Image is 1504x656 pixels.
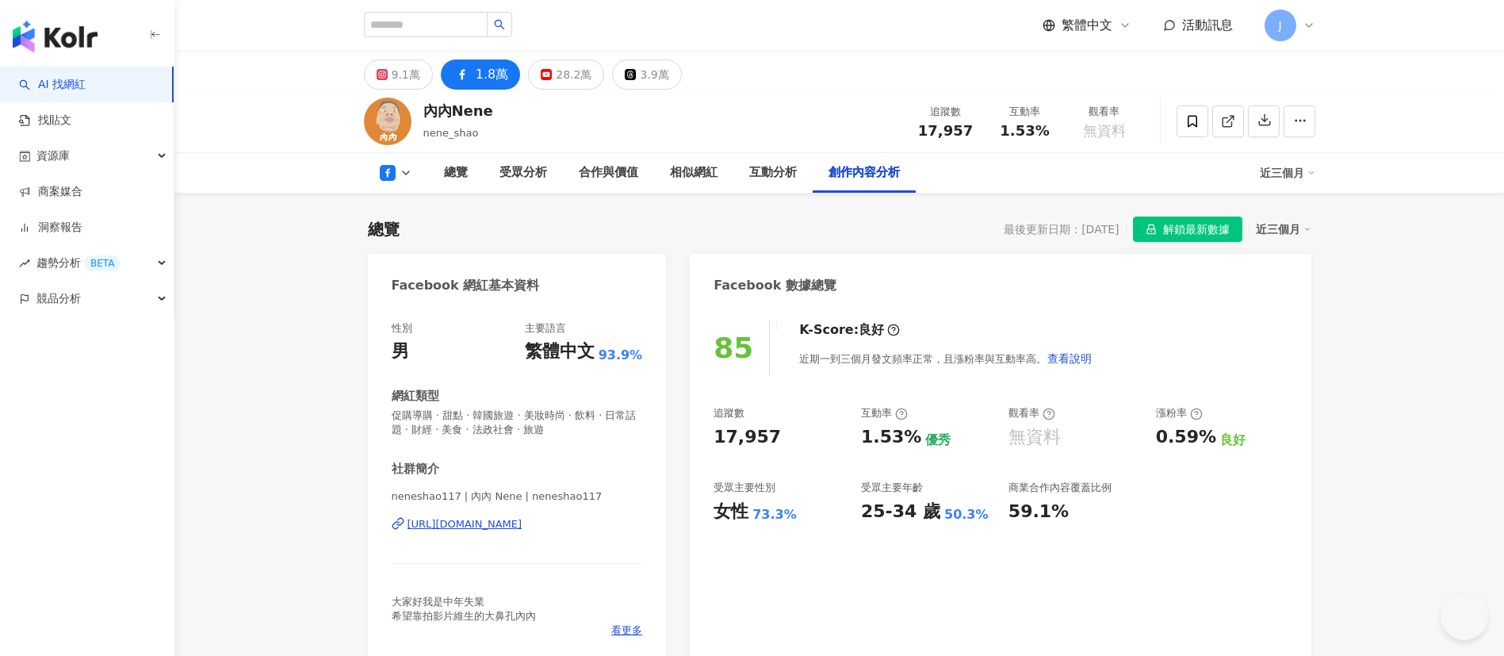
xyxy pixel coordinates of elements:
[19,258,30,269] span: rise
[1047,352,1092,365] span: 查看說明
[441,59,520,90] button: 1.8萬
[611,623,642,638] span: 看更多
[861,481,923,495] div: 受眾主要年齡
[13,21,98,52] img: logo
[599,347,643,364] span: 93.9%
[799,321,900,339] div: K-Score :
[525,340,595,364] div: 繁體中文
[1133,217,1242,242] button: 解鎖最新數據
[494,19,505,30] span: search
[19,220,82,236] a: 洞察報告
[944,506,989,524] div: 50.3%
[918,122,973,139] span: 17,957
[714,406,744,420] div: 追蹤數
[19,77,86,93] a: searchAI 找網紅
[749,163,797,182] div: 互動分析
[1062,17,1112,34] span: 繁體中文
[499,163,547,182] div: 受眾分析
[392,388,439,405] div: 網紅類型
[916,104,976,120] div: 追蹤數
[1074,104,1135,120] div: 觀看率
[1000,123,1049,139] span: 1.53%
[1004,223,1119,236] div: 最後更新日期：[DATE]
[612,59,681,90] button: 3.9萬
[84,255,121,271] div: BETA
[861,406,908,420] div: 互動率
[444,163,468,182] div: 總覽
[392,340,409,364] div: 男
[714,425,781,450] div: 17,957
[423,127,479,139] span: nene_shao
[525,321,566,336] div: 主要語言
[423,101,493,121] div: 內內Nene
[1163,217,1230,243] span: 解鎖最新數據
[1008,481,1112,495] div: 商業合作內容覆蓋比例
[1146,224,1157,235] span: lock
[36,138,70,174] span: 資源庫
[556,63,591,86] div: 28.2萬
[829,163,900,182] div: 創作內容分析
[408,517,522,531] div: [URL][DOMAIN_NAME]
[1008,500,1069,524] div: 59.1%
[670,163,718,182] div: 相似網紅
[1156,406,1203,420] div: 漲粉率
[392,517,643,531] a: [URL][DOMAIN_NAME]
[1256,219,1311,240] div: 近三個月
[752,506,797,524] div: 73.3%
[392,596,536,622] span: 大家好我是中年失業 希望靠拍影片維生的大鼻孔內內
[19,184,82,200] a: 商案媒合
[859,321,884,339] div: 良好
[1008,425,1061,450] div: 無資料
[476,63,508,86] div: 1.8萬
[36,281,81,316] span: 競品分析
[392,63,420,86] div: 9.1萬
[714,277,836,294] div: Facebook 數據總覽
[1156,425,1216,450] div: 0.59%
[1278,17,1281,34] span: J
[392,409,643,437] span: 促購導購 · 甜點 · 韓國旅遊 · 美妝時尚 · 飲料 · 日常話題 · 財經 · 美食 · 法政社會 · 旅遊
[1182,17,1233,33] span: 活動訊息
[1260,160,1315,186] div: 近三個月
[392,277,540,294] div: Facebook 網紅基本資料
[392,321,412,336] div: 性別
[861,500,940,524] div: 25-34 歲
[1047,343,1093,374] button: 查看說明
[714,332,753,364] div: 85
[392,489,643,504] span: neneshao117 | 內內 Nene | neneshao117
[19,113,71,129] a: 找貼文
[861,425,921,450] div: 1.53%
[579,163,638,182] div: 合作與價值
[995,104,1055,120] div: 互動率
[368,218,400,240] div: 總覽
[714,500,748,524] div: 女性
[1008,406,1055,420] div: 觀看率
[364,98,411,145] img: KOL Avatar
[1441,593,1488,640] iframe: Help Scout Beacon - Open
[1220,432,1246,449] div: 良好
[528,59,604,90] button: 28.2萬
[36,245,121,281] span: 趨勢分析
[925,432,951,449] div: 優秀
[640,63,668,86] div: 3.9萬
[714,481,775,495] div: 受眾主要性別
[364,59,433,90] button: 9.1萬
[1083,123,1126,139] span: 無資料
[392,461,439,478] div: 社群簡介
[799,343,1093,374] div: 近期一到三個月發文頻率正常，且漲粉率與互動率高。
